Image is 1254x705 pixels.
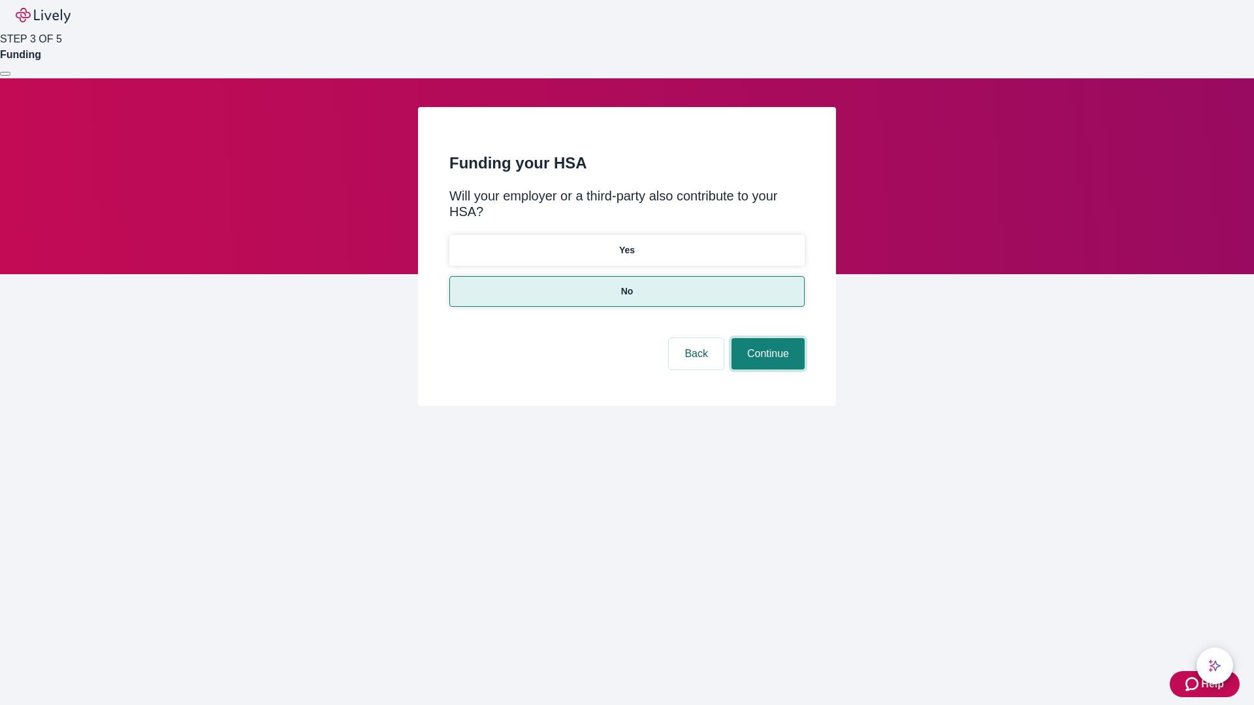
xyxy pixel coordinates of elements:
[449,151,805,175] h2: Funding your HSA
[16,8,71,23] img: Lively
[449,276,805,307] button: No
[1185,676,1201,692] svg: Zendesk support icon
[1208,659,1221,672] svg: Lively AI Assistant
[449,235,805,266] button: Yes
[619,243,635,257] p: Yes
[731,338,805,369] button: Continue
[669,338,724,369] button: Back
[1201,676,1224,692] span: Help
[1197,648,1233,684] button: chat
[1170,671,1240,697] button: Zendesk support iconHelp
[621,285,634,298] p: No
[449,188,805,219] div: Will your employer or a third-party also contribute to your HSA?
